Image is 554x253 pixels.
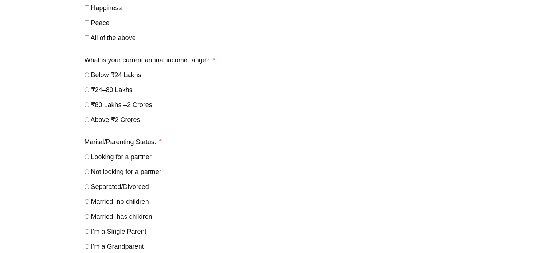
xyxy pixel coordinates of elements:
[91,168,161,175] span: Not looking for a partner
[85,35,89,40] input: All of the above
[85,72,89,77] input: Below ₹24 Lakhs
[91,19,110,27] span: Peace
[85,135,162,149] label: Marital/Parenting Status:
[91,198,149,205] span: Married, no children
[91,4,122,12] span: Happiness
[91,183,149,190] span: Separated/Divorced
[85,244,89,249] input: I’m a Grandparent
[85,102,89,107] input: ₹80 Lakhs –2 Crores
[85,169,89,174] input: Not looking for a partner
[91,116,140,123] span: Above ₹2 Crores
[85,20,89,25] input: Peace
[91,86,133,94] span: ₹24–80 Lakhs
[91,228,146,235] span: I’m a Single Parent
[85,229,89,234] input: I’m a Single Parent
[85,184,89,189] input: Separated/Divorced
[85,54,215,67] label: What is your current annual income range?
[85,87,89,92] input: ₹24–80 Lakhs
[85,117,89,122] input: Above ₹2 Crores
[85,199,89,204] input: Married, no children
[91,243,144,250] span: I’m a Grandparent
[91,153,152,161] span: Looking for a partner
[91,71,141,79] span: Below ₹24 Lakhs
[85,154,89,159] input: Looking for a partner
[85,214,89,219] input: Married, has children
[85,5,89,10] input: Happiness
[91,101,152,108] span: ₹80 Lakhs –2 Crores
[91,213,152,220] span: Married, has children
[91,34,136,41] span: All of the above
